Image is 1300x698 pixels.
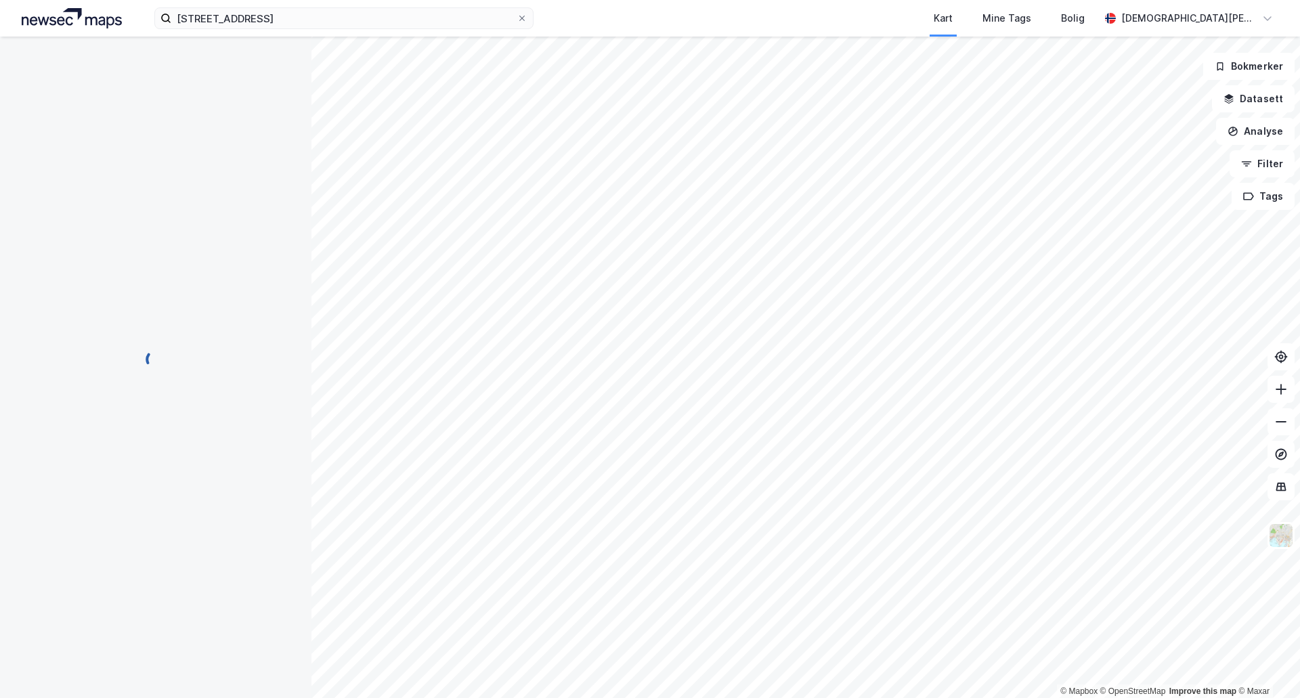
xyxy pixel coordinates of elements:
[145,349,167,370] img: spinner.a6d8c91a73a9ac5275cf975e30b51cfb.svg
[1212,85,1295,112] button: Datasett
[1230,150,1295,177] button: Filter
[1060,686,1098,696] a: Mapbox
[1203,53,1295,80] button: Bokmerker
[1232,183,1295,210] button: Tags
[1169,686,1236,696] a: Improve this map
[934,10,953,26] div: Kart
[171,8,517,28] input: Søk på adresse, matrikkel, gårdeiere, leietakere eller personer
[1216,118,1295,145] button: Analyse
[982,10,1031,26] div: Mine Tags
[22,8,122,28] img: logo.a4113a55bc3d86da70a041830d287a7e.svg
[1232,633,1300,698] iframe: Chat Widget
[1121,10,1257,26] div: [DEMOGRAPHIC_DATA][PERSON_NAME]
[1100,686,1166,696] a: OpenStreetMap
[1268,523,1294,548] img: Z
[1061,10,1085,26] div: Bolig
[1232,633,1300,698] div: Kontrollprogram for chat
